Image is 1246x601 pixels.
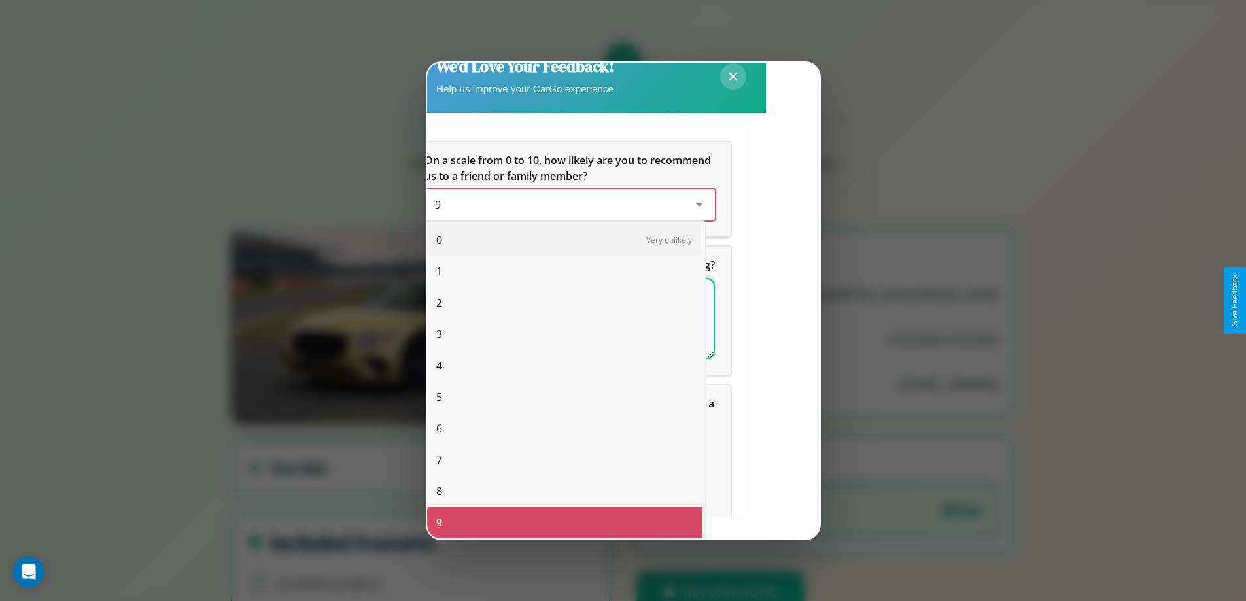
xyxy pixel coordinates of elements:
div: 0 [427,224,702,256]
span: 9 [435,197,441,212]
div: 9 [427,507,702,538]
h5: On a scale from 0 to 10, how likely are you to recommend us to a friend or family member? [424,152,715,184]
span: 0 [436,232,442,248]
div: 2 [427,287,702,318]
span: 9 [436,515,442,530]
div: On a scale from 0 to 10, how likely are you to recommend us to a friend or family member? [409,142,731,236]
span: 7 [436,452,442,468]
div: Give Feedback [1230,274,1239,327]
div: 4 [427,350,702,381]
span: 4 [436,358,442,373]
div: 3 [427,318,702,350]
span: 2 [436,295,442,311]
h2: We'd Love Your Feedback! [436,56,614,77]
div: 7 [427,444,702,475]
div: 10 [427,538,702,570]
span: Very unlikely [646,234,692,245]
span: On a scale from 0 to 10, how likely are you to recommend us to a friend or family member? [424,153,714,183]
p: Help us improve your CarGo experience [436,80,614,97]
div: 1 [427,256,702,287]
div: 8 [427,475,702,507]
span: What can we do to make your experience more satisfying? [424,258,715,272]
span: Which of the following features do you value the most in a vehicle? [424,396,717,426]
span: 3 [436,326,442,342]
span: 5 [436,389,442,405]
div: 5 [427,381,702,413]
span: 6 [436,421,442,436]
span: 1 [436,264,442,279]
div: Open Intercom Messenger [13,557,44,588]
div: 6 [427,413,702,444]
div: On a scale from 0 to 10, how likely are you to recommend us to a friend or family member? [424,189,715,220]
span: 8 [436,483,442,499]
